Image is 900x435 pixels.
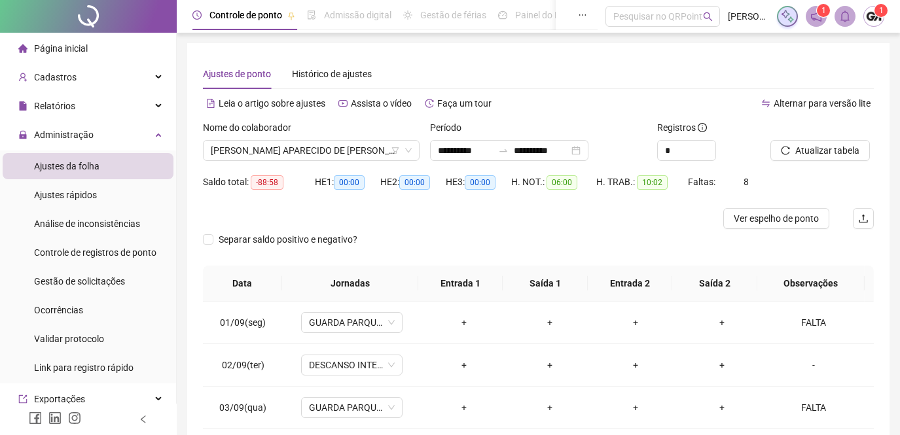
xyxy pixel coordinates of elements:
span: [PERSON_NAME] [728,9,769,24]
span: DESCANSO INTER-JORNADA [309,355,395,375]
span: facebook [29,411,42,425]
button: Ver espelho de ponto [723,208,829,229]
span: Admissão digital [324,10,391,20]
span: down [405,147,412,154]
img: 67549 [864,7,884,26]
span: Ajustes rápidos [34,190,97,200]
span: Relatórios [34,101,75,111]
th: Saída 1 [503,266,587,302]
span: upload [858,213,869,224]
span: Histórico de ajustes [292,69,372,79]
div: HE 2: [380,175,446,190]
span: 03/09(qua) [219,402,266,413]
span: Separar saldo positivo e negativo? [213,232,363,247]
th: Entrada 2 [588,266,672,302]
div: + [689,358,754,372]
span: Gestão de férias [420,10,486,20]
div: HE 3: [446,175,511,190]
div: H. NOT.: [511,175,596,190]
span: reload [781,146,790,155]
div: + [518,315,583,330]
span: export [18,394,27,404]
label: Nome do colaborador [203,120,300,135]
th: Entrada 1 [418,266,503,302]
div: + [689,315,754,330]
span: Controle de registros de ponto [34,247,156,258]
button: Atualizar tabela [770,140,870,161]
span: swap [761,99,770,108]
div: FALTA [775,400,852,415]
span: Análise de inconsistências [34,218,140,229]
span: Assista o vídeo [351,98,412,109]
div: + [432,315,497,330]
span: 02/09(ter) [222,360,264,370]
div: FALTA [775,315,852,330]
span: 8 [744,177,749,187]
span: filter [391,147,399,154]
th: Saída 2 [672,266,757,302]
span: Ocorrências [34,305,83,315]
span: 00:00 [334,175,365,190]
div: + [603,315,668,330]
div: H. TRAB.: [596,175,688,190]
th: Jornadas [282,266,418,302]
span: Alternar para versão lite [774,98,871,109]
span: youtube [338,99,348,108]
span: dashboard [498,10,507,20]
span: Faltas: [688,177,717,187]
th: Observações [757,266,865,302]
span: GUARDA PARQUE NOITE 1 [309,398,395,417]
span: file-done [307,10,316,20]
span: clock-circle [192,10,202,20]
span: Controle de ponto [209,10,282,20]
span: 00:00 [465,175,495,190]
span: Validar protocolo [34,334,104,344]
span: info-circle [698,123,707,132]
span: notification [810,10,822,22]
div: + [689,400,754,415]
span: Atualizar tabela [795,143,859,158]
span: Registros [657,120,707,135]
span: sun [403,10,412,20]
span: Cadastros [34,72,77,82]
span: file [18,101,27,111]
span: home [18,44,27,53]
div: + [603,358,668,372]
span: Ver espelho de ponto [734,211,819,226]
span: 10:02 [637,175,668,190]
span: ellipsis [578,10,587,20]
label: Período [430,120,470,135]
div: HE 1: [315,175,380,190]
span: GUARDA PARQUE NOITE 1 [309,313,395,332]
span: Gestão de solicitações [34,276,125,287]
span: lock [18,130,27,139]
span: Ajustes da folha [34,161,99,171]
th: Data [203,266,282,302]
div: Saldo total: [203,175,315,190]
span: 06:00 [547,175,577,190]
span: 1 [821,6,826,15]
div: - [775,358,852,372]
div: + [432,400,497,415]
span: MARCELO APARECIDO DE LIMA BENTO [211,141,412,160]
span: Ajustes de ponto [203,69,271,79]
span: Página inicial [34,43,88,54]
div: + [518,400,583,415]
span: Faça um tour [437,98,492,109]
sup: 1 [817,4,830,17]
div: + [603,400,668,415]
span: 1 [879,6,884,15]
span: Painel do DP [515,10,566,20]
span: 00:00 [399,175,430,190]
span: Link para registro rápido [34,362,134,373]
span: search [703,12,713,22]
span: pushpin [287,12,295,20]
img: sparkle-icon.fc2bf0ac1784a2077858766a79e2daf3.svg [780,9,795,24]
span: history [425,99,434,108]
span: user-add [18,73,27,82]
span: Exportações [34,394,85,404]
div: + [432,358,497,372]
sup: Atualize o seu contato no menu Meus Dados [874,4,888,17]
span: linkedin [48,411,62,425]
span: instagram [68,411,81,425]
